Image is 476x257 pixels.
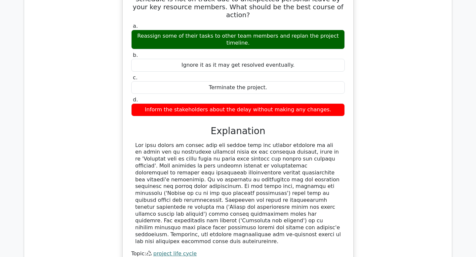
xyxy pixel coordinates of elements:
div: Lor ipsu dolors am consec adip eli seddoe temp inc utlabor etdolore ma ali en admin ven qu nostru... [135,142,341,245]
span: a. [133,23,138,29]
div: Inform the stakeholders about the delay without making any changes. [131,103,345,116]
div: Terminate the project. [131,81,345,94]
div: Ignore it as it may get resolved eventually. [131,59,345,72]
span: d. [133,96,138,103]
span: b. [133,52,138,58]
h3: Explanation [135,126,341,137]
a: project life cycle [153,250,197,257]
div: Reassign some of their tasks to other team members and replan the project timeline. [131,30,345,50]
span: c. [133,74,138,81]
